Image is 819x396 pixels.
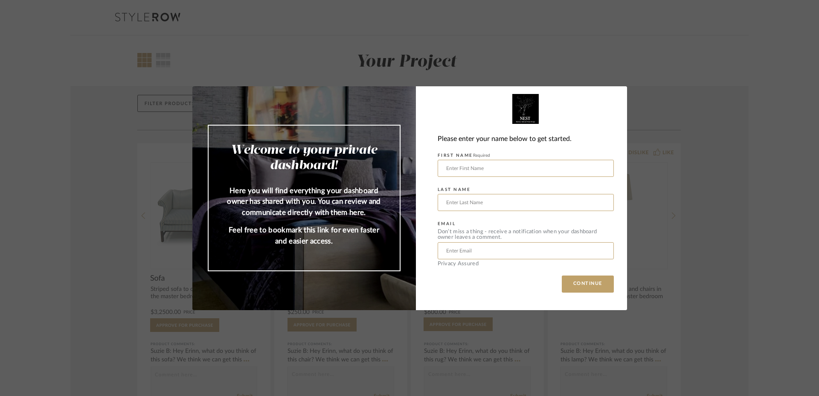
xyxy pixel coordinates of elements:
button: CONTINUE [562,276,614,293]
p: Here you will find everything your dashboard owner has shared with you. You can review and commun... [226,185,383,218]
div: Don’t miss a thing - receive a notification when your dashboard owner leaves a comment. [438,229,614,240]
label: FIRST NAME [438,153,490,158]
input: Enter Email [438,242,614,259]
input: Enter First Name [438,160,614,177]
label: EMAIL [438,221,456,226]
h2: Welcome to your private dashboard! [226,143,383,173]
input: Enter Last Name [438,194,614,211]
div: Privacy Assured [438,261,614,267]
div: Please enter your name below to get started. [438,133,614,145]
p: Feel free to bookmark this link for even faster and easier access. [226,225,383,246]
span: Required [473,153,490,158]
label: LAST NAME [438,187,471,192]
